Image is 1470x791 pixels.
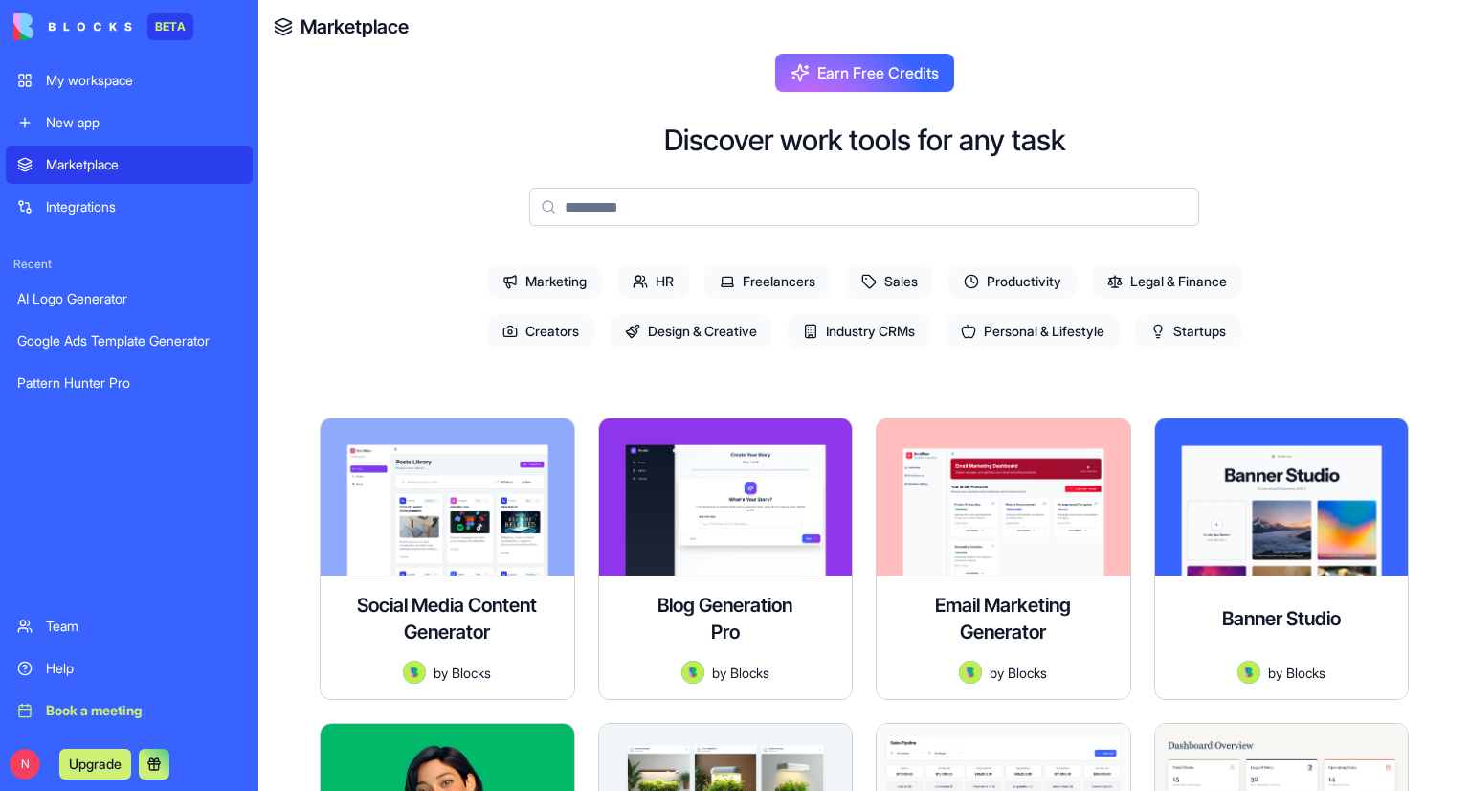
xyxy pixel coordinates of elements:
span: Legal & Finance [1092,264,1242,299]
h2: Discover work tools for any task [664,123,1065,157]
div: Book a meeting [46,701,241,720]
h4: Blog Generation Pro [649,592,802,645]
span: Blocks [730,663,769,683]
img: Avatar [959,661,982,684]
div: AI Logo Generator [17,289,241,308]
a: Marketplace [6,146,253,184]
button: Earn Free Credits [775,54,954,92]
span: N [10,749,40,780]
a: AI Logo Generator [6,280,253,318]
span: Startups [1135,314,1241,349]
a: Help [6,649,253,688]
div: Google Ads Template Generator [17,331,241,350]
span: Industry CRMs [788,314,930,349]
div: New app [46,113,241,132]
h4: Social Media Content Generator [336,592,559,645]
h4: Email Marketing Generator [892,592,1115,645]
div: Integrations [46,197,241,216]
span: HR [617,264,689,299]
a: New app [6,103,253,142]
h4: Banner Studio [1222,605,1341,632]
a: Marketplace [301,13,409,40]
a: Team [6,607,253,645]
span: by [712,663,726,683]
a: BETA [13,13,193,40]
div: Team [46,617,241,636]
a: My workspace [6,61,253,100]
div: Help [46,659,241,678]
span: by [990,663,1004,683]
img: Avatar [403,661,426,684]
a: Upgrade [59,754,131,773]
span: Recent [6,257,253,272]
span: Freelancers [704,264,831,299]
a: Blog Generation ProAvatarbyBlocks [598,418,854,700]
img: Avatar [1237,661,1260,684]
span: Blocks [452,663,491,683]
div: Marketplace [46,155,241,174]
a: Pattern Hunter Pro [6,364,253,402]
span: by [1268,663,1282,683]
button: Upgrade [59,749,131,780]
img: logo [13,13,132,40]
span: Blocks [1008,663,1047,683]
div: My workspace [46,71,241,90]
span: Creators [487,314,594,349]
div: Pattern Hunter Pro [17,373,241,393]
span: Productivity [948,264,1077,299]
a: Book a meeting [6,691,253,730]
span: Blocks [1286,663,1325,683]
span: Personal & Lifestyle [946,314,1120,349]
a: Integrations [6,188,253,226]
div: BETA [147,13,193,40]
span: Sales [846,264,933,299]
img: Avatar [681,661,704,684]
span: Design & Creative [610,314,772,349]
a: Social Media Content GeneratorAvatarbyBlocks [320,418,575,700]
a: Banner StudioAvatarbyBlocks [1154,418,1410,700]
span: Earn Free Credits [817,61,939,84]
span: Marketing [487,264,602,299]
span: by [434,663,448,683]
a: Google Ads Template Generator [6,322,253,360]
a: Email Marketing GeneratorAvatarbyBlocks [876,418,1131,700]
